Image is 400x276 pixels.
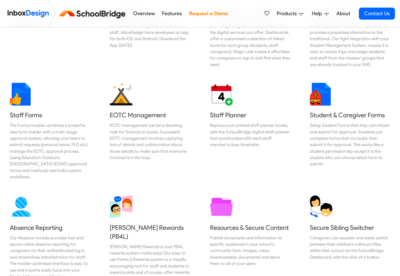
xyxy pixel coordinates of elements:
div: Caregivers can securely and easily switch between their children's online profiles within their s... [310,235,390,261]
a: Overview [131,7,157,20]
img: 2022_01_13_icon_folder.svg [210,195,233,218]
h5: Staff Planner [210,111,290,120]
img: 2022_01_13_icon_thumbsup.svg [10,83,33,106]
span: Help [312,10,324,17]
img: 2022_03_30_icon_virtual_conferences.svg [110,195,132,218]
a: About [335,7,352,20]
a: Staff Forms The Forms module combines a powerful new form builder with a multi-stage approval sys... [5,78,95,185]
div: Publish documents and information to specific audiences in your school’s community (text, images,... [210,235,290,267]
h5: [PERSON_NAME] Rewards (PB4L) [110,223,190,241]
h5: Secure Sibling Switcher [310,223,390,232]
div: Online Permission Slips - No more paper or lost slips! ​Our Permission Slips module provides a pa... [310,16,390,68]
h5: Absence Reporting [10,223,90,232]
a: Contact Us [359,8,395,20]
img: 2022_01_25_icon_eonz.svg [110,83,132,106]
h5: EOTC Management [110,111,190,120]
img: schoolbridge logo [58,6,129,21]
a: Products [274,7,306,20]
h5: Student & Caregiver Forms [310,111,390,120]
div: Replace your printed staff planner books, with the SchoolBridge digital staff planner that synchr... [210,122,290,148]
div: To make SchoolBridge even more convenient for caregivers, students, and staff, InboxDesign have d... [110,16,190,48]
img: 2022_01_13_icon_student_form.svg [310,83,333,106]
img: 2022_01_17_icon_daily_planner.svg [210,83,233,106]
div: EOTC management can be a daunting task for Schools to tackle. Successful EOTC management involves... [110,122,190,161]
div: Unify the digital services you offer by providing a single point of access to all of the digital ... [210,16,290,68]
span: Products [277,10,299,17]
a: Features [160,7,184,20]
a: Request a Demo [187,7,230,20]
img: 2022_01_13_icon_absence.svg [10,195,33,218]
a: EOTC Management EOTC management can be a daunting task for Schools to tackle. Successful EOTC man... [105,78,195,185]
div: The Forms module combines a powerful new form builder with a multi-stage approval system, allowin... [10,122,90,180]
a: Staff Planner Replace your printed staff planner books, with the SchoolBridge digital staff plann... [205,78,295,185]
a: Help [309,7,331,20]
h5: Resources & Secure Content [210,223,290,232]
a: Student & Caregiver Forms Setup Student Forms that they can initiate and submit for approval. Stu... [305,78,395,185]
h5: Staff Forms [10,111,90,120]
img: 2022_01_13_icon_sibling_switch.svg [310,195,333,218]
div: Setup Student Forms that they can initiate and submit for approval. Students can complete forms t... [310,122,390,167]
